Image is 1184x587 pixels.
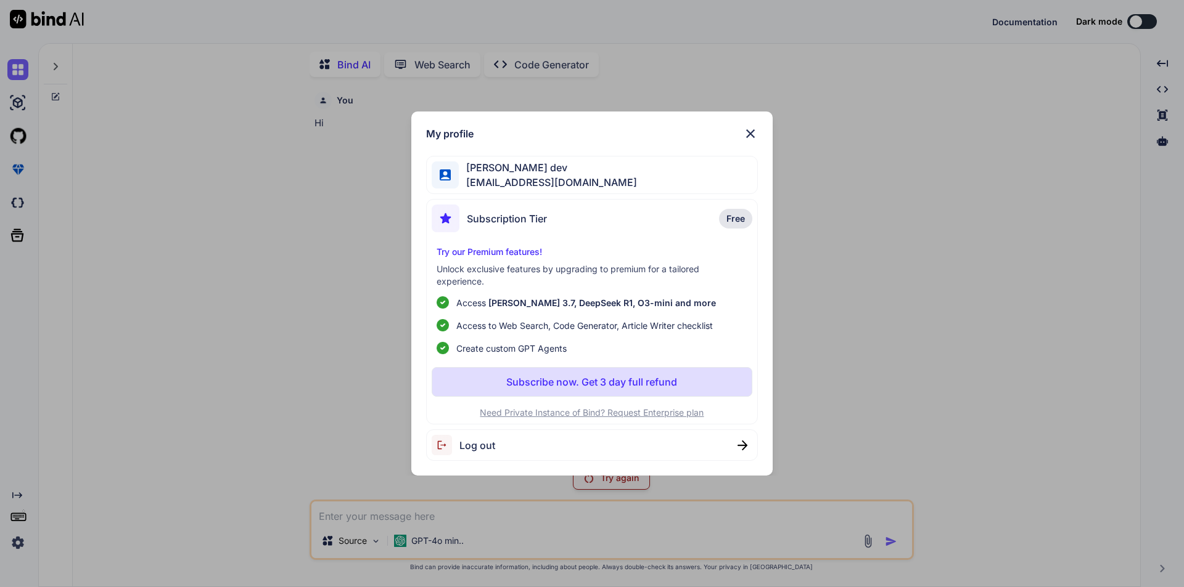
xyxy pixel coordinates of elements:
[432,407,753,419] p: Need Private Instance of Bind? Request Enterprise plan
[437,246,748,258] p: Try our Premium features!
[437,263,748,288] p: Unlock exclusive features by upgrading to premium for a tailored experience.
[459,438,495,453] span: Log out
[459,175,637,190] span: [EMAIL_ADDRESS][DOMAIN_NAME]
[488,298,716,308] span: [PERSON_NAME] 3.7, DeepSeek R1, O3-mini and more
[432,435,459,455] img: logout
[456,296,716,309] p: Access
[738,440,747,450] img: close
[437,342,449,354] img: checklist
[726,213,745,225] span: Free
[440,169,451,181] img: profile
[456,342,567,355] span: Create custom GPT Agents
[506,374,677,389] p: Subscribe now. Get 3 day full refund
[743,126,758,141] img: close
[437,319,449,331] img: checklist
[456,319,713,332] span: Access to Web Search, Code Generator, Article Writer checklist
[432,367,753,397] button: Subscribe now. Get 3 day full refund
[459,160,637,175] span: [PERSON_NAME] dev
[426,126,474,141] h1: My profile
[467,211,547,226] span: Subscription Tier
[432,204,459,232] img: subscription
[437,296,449,309] img: checklist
